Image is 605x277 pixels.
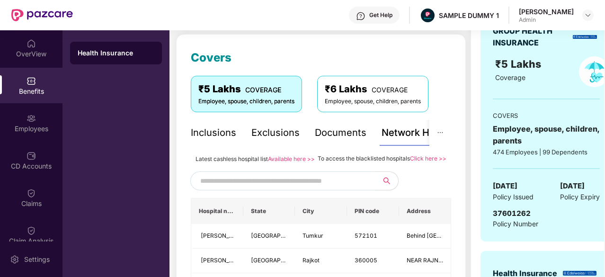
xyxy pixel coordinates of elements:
[198,97,294,106] div: Employee, spouse, children, parents
[191,51,231,64] span: Covers
[27,188,36,198] img: svg+xml;base64,PHN2ZyBpZD0iQ2xhaW0iIHhtbG5zPSJodHRwOi8vd3d3LnczLm9yZy8yMDAwL3N2ZyIgd2lkdGg9IjIwIi...
[493,192,534,202] span: Policy Issued
[27,151,36,161] img: svg+xml;base64,PHN2ZyBpZD0iQ0RfQWNjb3VudHMiIGRhdGEtbmFtZT0iQ0QgQWNjb3VudHMiIHhtbG5zPSJodHRwOi8vd3...
[375,171,399,190] button: search
[243,249,295,273] td: Gujarat
[251,125,300,140] div: Exclusions
[495,73,525,81] span: Coverage
[201,257,305,264] span: [PERSON_NAME] Eye Hospitals Pvt Ltd
[375,177,398,185] span: search
[201,232,380,239] span: [PERSON_NAME] [PERSON_NAME] SUPER SPECIALITY HOSPITAL
[493,220,538,228] span: Policy Number
[27,76,36,86] img: svg+xml;base64,PHN2ZyBpZD0iQmVuZWZpdHMiIHhtbG5zPSJodHRwOi8vd3d3LnczLm9yZy8yMDAwL3N2ZyIgd2lkdGg9Ij...
[199,207,236,215] span: Hospital name
[191,224,243,249] td: NINAD PRITHVI SUPER SPECIALITY HOSPITAL
[295,249,347,273] td: Rajkot
[191,249,243,273] td: Netradeep Maxivision Eye Hospitals Pvt Ltd
[429,120,451,146] button: ellipsis
[78,48,154,58] div: Health Insurance
[493,147,600,157] div: 474 Employees | 99 Dependents
[560,192,600,202] span: Policy Expiry
[295,224,347,249] td: Tumkur
[399,224,451,249] td: Behind Krishna Theater, M G ROAD
[191,125,236,140] div: Inclusions
[251,232,310,239] span: [GEOGRAPHIC_DATA]
[27,114,36,123] img: svg+xml;base64,PHN2ZyBpZD0iRW1wbG95ZWVzIiB4bWxucz0iaHR0cDovL3d3dy53My5vcmcvMjAwMC9zdmciIHdpZHRoPS...
[347,198,399,224] th: PIN code
[11,9,73,21] img: New Pazcare Logo
[27,39,36,48] img: svg+xml;base64,PHN2ZyBpZD0iSG9tZSIgeG1sbnM9Imh0dHA6Ly93d3cudzMub3JnLzIwMDAvc3ZnIiB3aWR0aD0iMjAiIG...
[519,16,574,24] div: Admin
[407,232,548,239] span: Behind [GEOGRAPHIC_DATA], [GEOGRAPHIC_DATA]
[495,58,544,70] span: ₹5 Lakhs
[243,224,295,249] td: Karnataka
[243,198,295,224] th: State
[196,155,268,162] span: Latest cashless hospital list
[493,25,569,49] div: GROUP HEALTH INSURANCE
[493,180,517,192] span: [DATE]
[560,180,585,192] span: [DATE]
[318,155,410,162] span: To access the blacklisted hospitals
[198,82,294,97] div: ₹5 Lakhs
[325,97,421,106] div: Employee, spouse, children, parents
[302,232,323,239] span: Tumkur
[315,125,366,140] div: Documents
[355,232,377,239] span: 572101
[573,35,597,39] img: insurerLogo
[302,257,320,264] span: Rajkot
[382,125,464,140] div: Network Hospitals
[21,255,53,264] div: Settings
[372,86,408,94] span: COVERAGE
[356,11,365,21] img: svg+xml;base64,PHN2ZyBpZD0iSGVscC0zMngzMiIgeG1sbnM9Imh0dHA6Ly93d3cudzMub3JnLzIwMDAvc3ZnIiB3aWR0aD...
[584,11,592,19] img: svg+xml;base64,PHN2ZyBpZD0iRHJvcGRvd24tMzJ4MzIiIHhtbG5zPSJodHRwOi8vd3d3LnczLm9yZy8yMDAwL3N2ZyIgd2...
[519,7,574,16] div: [PERSON_NAME]
[295,198,347,224] th: City
[399,198,451,224] th: Address
[325,82,421,97] div: ₹6 Lakhs
[493,209,531,218] span: 37601262
[191,198,243,224] th: Hospital name
[245,86,281,94] span: COVERAGE
[268,155,315,162] a: Available here >>
[399,249,451,273] td: NEAR RAJNAGAR CHOWK NANA MUVA MAIN ROAD, BESIDE SURYAMUKHI HANUMAN TEMPLE
[10,255,19,264] img: svg+xml;base64,PHN2ZyBpZD0iU2V0dGluZy0yMHgyMCIgeG1sbnM9Imh0dHA6Ly93d3cudzMub3JnLzIwMDAvc3ZnIiB3aW...
[563,271,596,276] img: insurerLogo
[439,11,499,20] div: SAMPLE DUMMY 1
[437,129,444,136] span: ellipsis
[421,9,435,22] img: Pazcare_Alternative_logo-01-01.png
[355,257,377,264] span: 360005
[493,111,600,120] div: COVERS
[251,257,310,264] span: [GEOGRAPHIC_DATA]
[493,123,600,147] div: Employee, spouse, children, parents
[407,207,444,215] span: Address
[27,226,36,235] img: svg+xml;base64,PHN2ZyBpZD0iQ2xhaW0iIHhtbG5zPSJodHRwOi8vd3d3LnczLm9yZy8yMDAwL3N2ZyIgd2lkdGg9IjIwIi...
[410,155,446,162] a: Click here >>
[369,11,392,19] div: Get Help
